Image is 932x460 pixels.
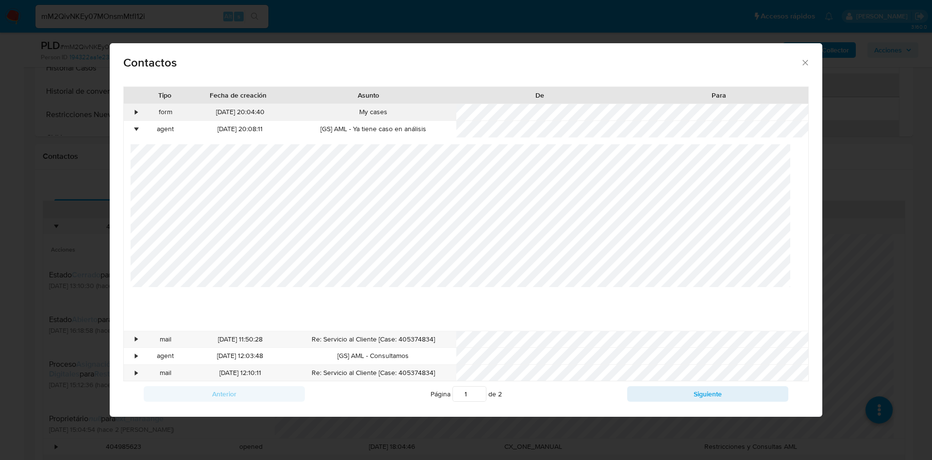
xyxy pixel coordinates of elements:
span: Página de [431,386,502,402]
div: Re: Servicio al Cliente [Case: 405374834] [290,331,456,348]
div: Tipo [148,90,183,100]
div: • [135,335,138,344]
div: • [135,368,138,378]
div: Fecha de creación [196,90,280,100]
span: 2 [498,389,502,399]
div: [DATE] 20:08:11 [190,121,290,137]
div: mail [141,331,191,348]
span: Contactos [123,57,800,68]
div: • [135,124,138,134]
div: agent [141,348,191,364]
div: [GS] AML - Consultamos [290,348,456,364]
div: agent [141,121,191,137]
div: • [135,351,138,361]
div: De [457,90,622,100]
div: form [141,104,191,120]
div: Para [636,90,801,100]
div: mail [141,365,191,381]
div: • [135,107,138,117]
button: Siguiente [627,386,788,402]
div: Asunto [294,90,444,100]
div: My cases [290,104,456,120]
div: [GS] AML - Ya tiene caso en análisis [290,121,456,137]
button: Anterior [144,386,305,402]
div: [DATE] 12:03:48 [190,348,290,364]
div: [DATE] 12:10:11 [190,365,290,381]
div: [DATE] 11:50:28 [190,331,290,348]
div: [DATE] 20:04:40 [190,104,290,120]
div: Re: Servicio al Cliente [Case: 405374834] [290,365,456,381]
button: close [800,58,809,67]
